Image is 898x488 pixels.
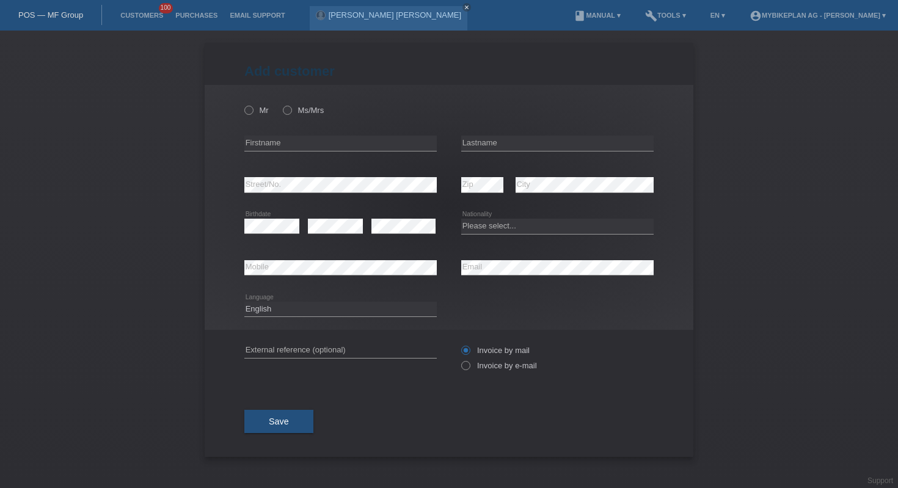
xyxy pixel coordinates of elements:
input: Ms/Mrs [283,106,291,114]
span: 100 [159,3,173,13]
a: Email Support [224,12,291,19]
i: build [645,10,657,22]
a: close [462,3,471,12]
label: Invoice by mail [461,346,530,355]
span: Save [269,417,289,426]
label: Ms/Mrs [283,106,324,115]
a: [PERSON_NAME] [PERSON_NAME] [329,10,461,20]
a: POS — MF Group [18,10,83,20]
a: account_circleMybikeplan AG - [PERSON_NAME] ▾ [743,12,892,19]
a: Customers [114,12,169,19]
input: Invoice by mail [461,346,469,361]
a: Support [867,476,893,485]
i: account_circle [750,10,762,22]
a: EN ▾ [704,12,731,19]
a: buildTools ▾ [639,12,692,19]
input: Mr [244,106,252,114]
i: close [464,4,470,10]
label: Mr [244,106,269,115]
button: Save [244,410,313,433]
h1: Add customer [244,64,654,79]
i: book [574,10,586,22]
a: Purchases [169,12,224,19]
input: Invoice by e-mail [461,361,469,376]
a: bookManual ▾ [568,12,627,19]
label: Invoice by e-mail [461,361,537,370]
